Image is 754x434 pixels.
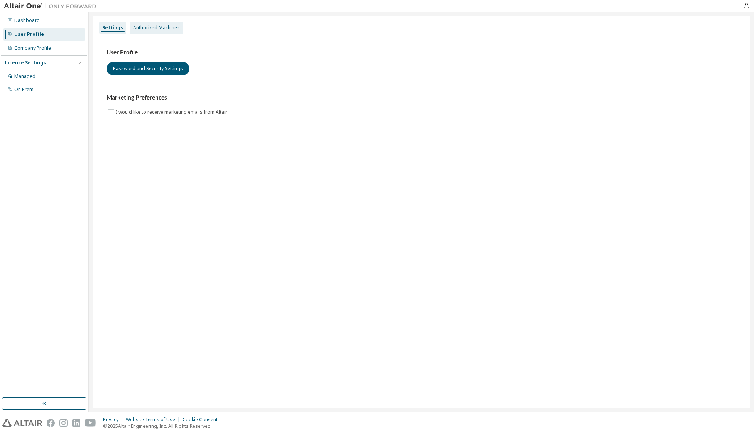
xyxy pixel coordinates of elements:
div: Dashboard [14,17,40,24]
label: I would like to receive marketing emails from Altair [116,108,229,117]
img: altair_logo.svg [2,419,42,427]
div: License Settings [5,60,46,66]
img: Altair One [4,2,100,10]
h3: Marketing Preferences [107,94,736,101]
img: facebook.svg [47,419,55,427]
div: User Profile [14,31,44,37]
div: On Prem [14,86,34,93]
div: Settings [102,25,123,31]
div: Cookie Consent [183,417,222,423]
div: Privacy [103,417,126,423]
h3: User Profile [107,49,736,56]
img: linkedin.svg [72,419,80,427]
div: Website Terms of Use [126,417,183,423]
button: Password and Security Settings [107,62,189,75]
img: instagram.svg [59,419,68,427]
div: Company Profile [14,45,51,51]
div: Managed [14,73,36,79]
img: youtube.svg [85,419,96,427]
div: Authorized Machines [133,25,180,31]
p: © 2025 Altair Engineering, Inc. All Rights Reserved. [103,423,222,429]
